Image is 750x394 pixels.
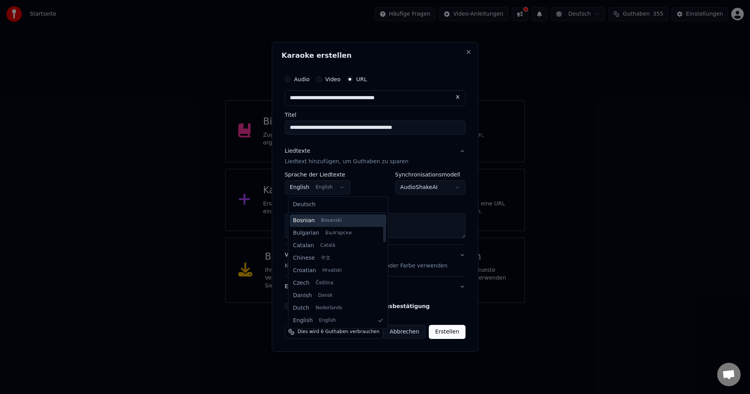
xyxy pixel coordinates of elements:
span: Català [320,242,335,249]
span: Hrvatski [322,267,342,274]
span: Deutsch [293,201,316,209]
span: English [319,317,336,324]
span: Danish [293,292,312,300]
span: 中文 [321,255,330,261]
span: Dutch [293,304,309,312]
span: Bulgarian [293,229,319,237]
span: Български [325,230,352,236]
span: Čeština [316,280,333,286]
span: Catalan [293,242,314,250]
span: Dansk [318,292,332,299]
span: Nederlands [316,305,342,311]
span: Bosanski [321,218,342,224]
span: Croatian [293,267,316,275]
span: Chinese [293,254,315,262]
span: English [293,317,313,324]
span: Bosnian [293,217,315,225]
span: Czech [293,279,309,287]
